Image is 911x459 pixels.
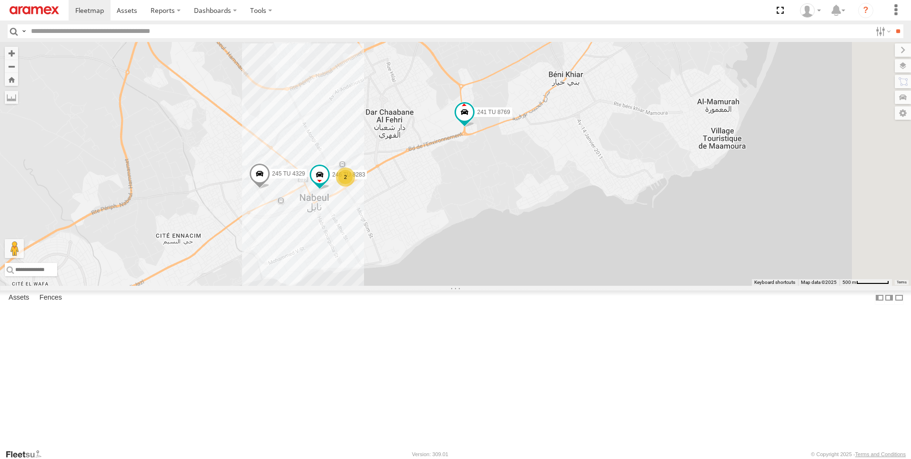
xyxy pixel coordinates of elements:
div: © Copyright 2025 - [811,451,906,457]
span: 245 TU 4329 [272,170,305,177]
label: Assets [4,291,34,304]
button: Keyboard shortcuts [754,279,795,286]
label: Hide Summary Table [894,291,904,304]
label: Measure [5,91,18,104]
button: Zoom in [5,47,18,60]
span: 500 m [842,280,856,285]
div: Zied Bensalem [797,3,824,18]
img: aramex-logo.svg [10,6,59,14]
label: Search Filter Options [872,24,892,38]
label: Dock Summary Table to the Right [884,291,894,304]
div: 2 [336,167,355,187]
span: 246 TU 8283 [332,171,365,177]
label: Dock Summary Table to the Left [875,291,884,304]
button: Zoom out [5,60,18,73]
a: Terms and Conditions [855,451,906,457]
button: Drag Pegman onto the map to open Street View [5,239,24,258]
button: Map Scale: 500 m per 65 pixels [840,279,892,286]
a: Visit our Website [5,449,49,459]
span: 241 TU 8769 [477,109,510,115]
a: Terms (opens in new tab) [897,281,907,284]
i: ? [858,3,873,18]
label: Fences [35,291,67,304]
label: Map Settings [895,106,911,120]
button: Zoom Home [5,73,18,86]
span: Map data ©2025 [801,280,837,285]
label: Search Query [20,24,28,38]
div: Version: 309.01 [412,451,448,457]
